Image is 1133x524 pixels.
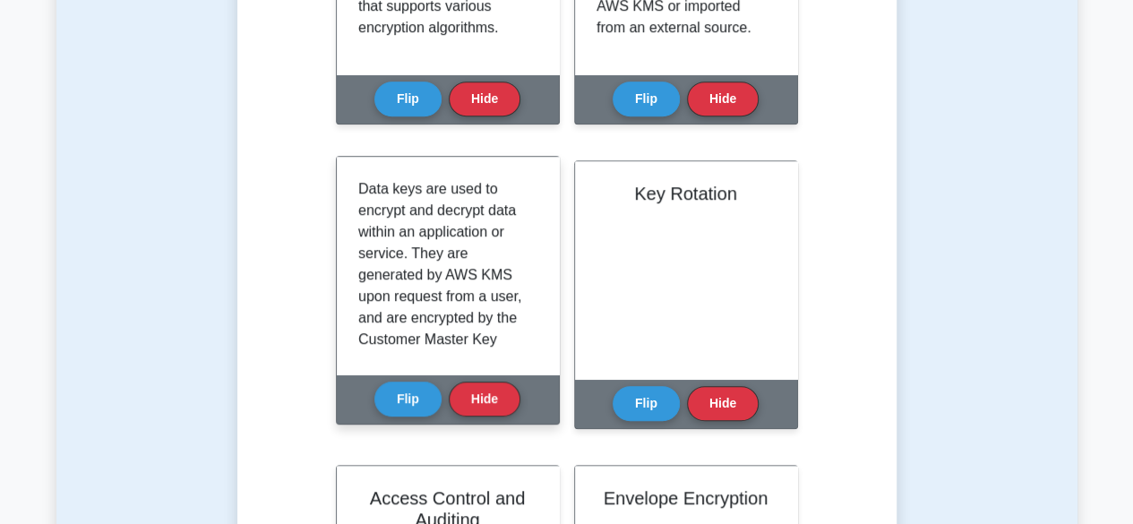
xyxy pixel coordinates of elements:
[374,82,442,116] button: Flip
[374,382,442,417] button: Flip
[687,82,759,116] button: Hide
[613,82,680,116] button: Flip
[613,386,680,421] button: Flip
[687,386,759,421] button: Hide
[449,82,520,116] button: Hide
[449,382,520,417] button: Hide
[597,487,776,509] h2: Envelope Encryption
[597,183,776,204] h2: Key Rotation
